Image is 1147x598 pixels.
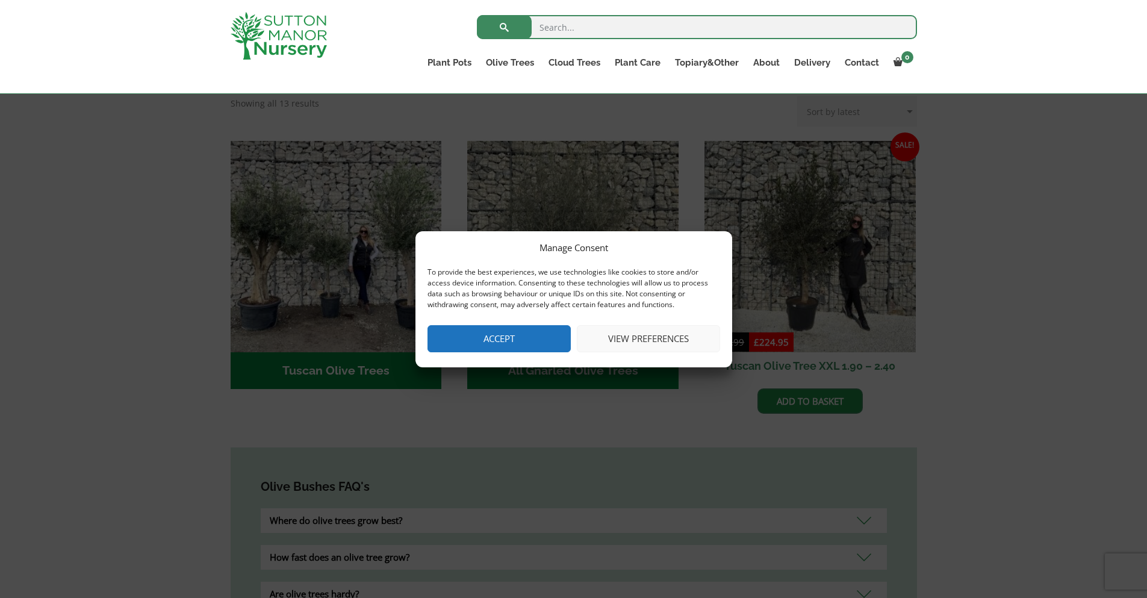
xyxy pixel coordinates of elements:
a: Delivery [787,54,838,71]
a: 0 [886,54,917,71]
a: Topiary&Other [668,54,746,71]
a: About [746,54,787,71]
button: View preferences [577,325,720,352]
div: Manage Consent [539,240,608,255]
img: logo [231,12,327,60]
a: Plant Care [608,54,668,71]
a: Olive Trees [479,54,541,71]
div: To provide the best experiences, we use technologies like cookies to store and/or access device i... [427,267,719,310]
a: Cloud Trees [541,54,608,71]
a: Plant Pots [420,54,479,71]
a: Contact [838,54,886,71]
input: Search... [477,15,917,39]
button: Accept [427,325,571,352]
span: 0 [901,51,913,63]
